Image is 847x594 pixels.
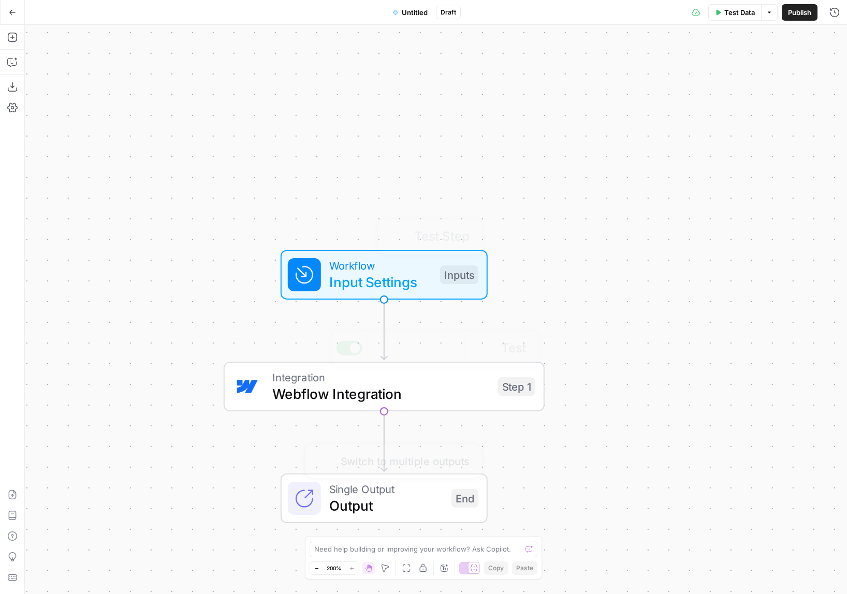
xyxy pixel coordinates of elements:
span: Test Data [724,7,755,18]
button: Publish [782,4,817,21]
span: Paste [516,563,533,573]
span: Draft [441,8,456,17]
span: Single Output [329,481,443,497]
span: Integration [272,369,490,385]
button: Test Data [708,4,761,21]
button: Copy [484,561,508,575]
div: IntegrationWebflow IntegrationStep 1Test [224,362,545,411]
span: Output [329,495,443,516]
span: 200% [327,564,341,572]
span: Copy [488,563,504,573]
span: Publish [788,7,811,18]
div: Inputs [440,265,478,284]
span: Untitled [402,7,428,18]
span: Input Settings [329,272,432,292]
span: Webflow Integration [272,383,490,404]
span: Test Step [414,227,469,246]
g: Edge from start to step_1 [381,300,387,360]
div: WorkflowInput SettingsInputsTest Step [224,250,545,300]
button: Untitled [386,4,434,21]
button: Paste [512,561,537,575]
span: Workflow [329,257,432,274]
g: Edge from step_1 to end [381,411,387,471]
div: Single OutputOutputEndSwitch to multiple outputs [224,473,545,523]
div: Step 1 [498,377,535,396]
img: webflow-icon.webp [237,376,258,397]
div: End [451,489,478,508]
button: Test Step [383,223,477,250]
